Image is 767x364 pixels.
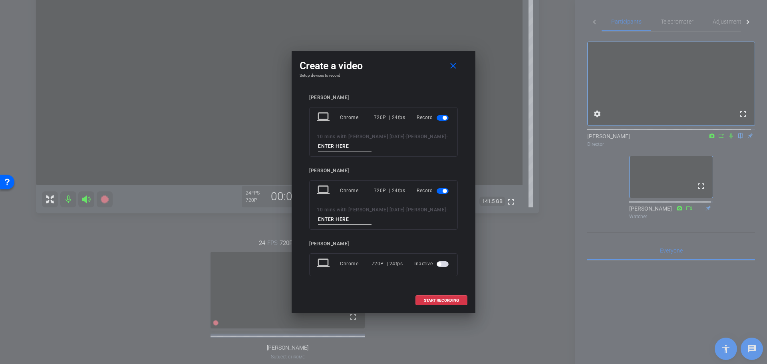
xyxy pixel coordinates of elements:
[309,168,458,174] div: [PERSON_NAME]
[446,207,448,213] span: -
[318,141,372,151] input: ENTER HERE
[446,134,448,139] span: -
[417,183,450,198] div: Record
[317,257,331,271] mat-icon: laptop
[317,110,331,125] mat-icon: laptop
[317,183,331,198] mat-icon: laptop
[415,295,467,305] button: START RECORDING
[340,110,374,125] div: Chrome
[309,241,458,247] div: [PERSON_NAME]
[448,61,458,71] mat-icon: close
[406,134,446,139] span: [PERSON_NAME]
[406,207,446,213] span: [PERSON_NAME]
[414,257,450,271] div: Inactive
[417,110,450,125] div: Record
[317,134,405,139] span: 10 mins with [PERSON_NAME] [DATE]
[374,183,405,198] div: 720P | 24fps
[317,207,405,213] span: 10 mins with [PERSON_NAME] [DATE]
[340,183,374,198] div: Chrome
[340,257,372,271] div: Chrome
[405,207,407,213] span: -
[374,110,405,125] div: 720P | 24fps
[372,257,403,271] div: 720P | 24fps
[318,215,372,225] input: ENTER HERE
[424,298,459,302] span: START RECORDING
[309,95,458,101] div: [PERSON_NAME]
[300,73,467,78] h4: Setup devices to record
[405,134,407,139] span: -
[300,59,467,73] div: Create a video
